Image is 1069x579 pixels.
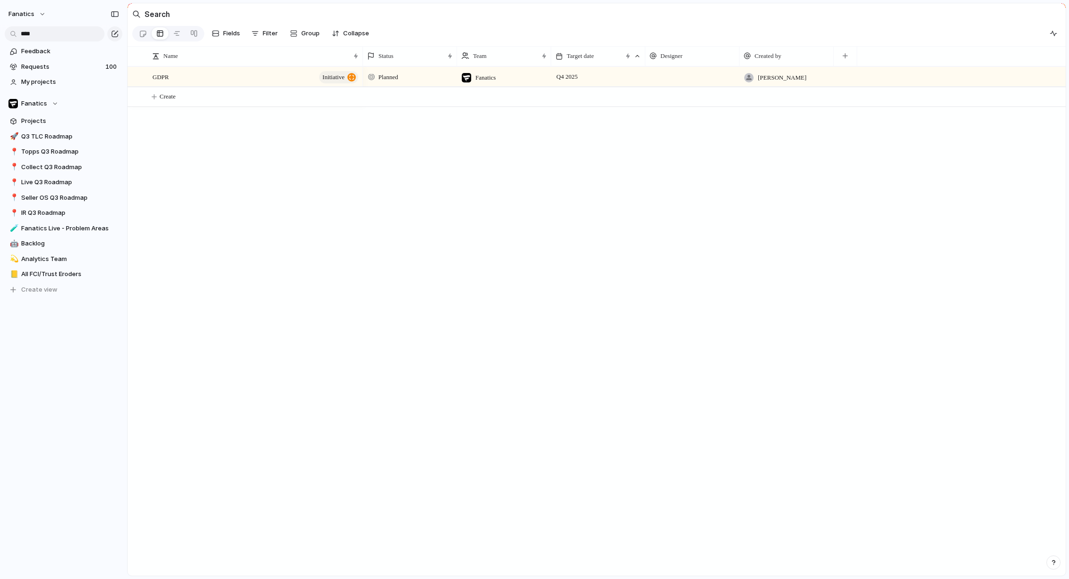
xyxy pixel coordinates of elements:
span: Designer [660,51,683,61]
button: Create view [5,283,122,297]
span: Backlog [21,239,119,248]
button: 📒 [8,269,18,279]
span: Live Q3 Roadmap [21,178,119,187]
span: Q4 2025 [554,71,580,82]
div: 📍 [10,208,16,219]
a: 📍Topps Q3 Roadmap [5,145,122,159]
button: fanatics [4,7,51,22]
button: 💫 [8,254,18,264]
a: 💫Analytics Team [5,252,122,266]
span: Name [163,51,178,61]
span: Collect Q3 Roadmap [21,163,119,172]
a: 📍Seller OS Q3 Roadmap [5,191,122,205]
div: 💫 [10,253,16,264]
button: Fields [208,26,244,41]
span: Topps Q3 Roadmap [21,147,119,156]
button: initiative [319,71,358,83]
button: 📍 [8,193,18,203]
a: 📍Collect Q3 Roadmap [5,160,122,174]
span: GDPR [153,71,169,82]
span: Collapse [343,29,369,38]
span: Create [160,92,176,101]
h2: Search [145,8,170,20]
a: 📍Live Q3 Roadmap [5,175,122,189]
span: 100 [105,62,119,72]
span: IR Q3 Roadmap [21,208,119,218]
span: [PERSON_NAME] [758,73,806,82]
span: Status [378,51,394,61]
span: Target date [567,51,594,61]
span: Fields [223,29,240,38]
div: 🧪 [10,223,16,234]
button: 🤖 [8,239,18,248]
span: Create view [21,285,57,294]
span: Fanatics Live - Problem Areas [21,224,119,233]
button: 🧪 [8,224,18,233]
a: 📒All FCI/Trust Eroders [5,267,122,281]
button: 📍 [8,208,18,218]
span: fanatics [8,9,34,19]
a: 🚀Q3 TLC Roadmap [5,130,122,144]
span: Filter [263,29,278,38]
button: Group [285,26,324,41]
span: All FCI/Trust Eroders [21,269,119,279]
a: 📍IR Q3 Roadmap [5,206,122,220]
button: 📍 [8,178,18,187]
a: 🤖Backlog [5,236,122,251]
span: My projects [21,77,119,87]
span: Created by [755,51,781,61]
span: Analytics Team [21,254,119,264]
span: Projects [21,116,119,126]
div: 🤖 [10,238,16,249]
span: Team [473,51,487,61]
span: Fanatics [21,99,47,108]
a: 🧪Fanatics Live - Problem Areas [5,221,122,236]
div: 📍 [10,147,16,157]
span: Group [301,29,320,38]
span: Requests [21,62,103,72]
a: My projects [5,75,122,89]
span: Planned [378,73,398,82]
a: Projects [5,114,122,128]
div: 📒 [10,269,16,280]
div: 📍 [10,192,16,203]
div: 🚀 [10,131,16,142]
span: Feedback [21,47,119,56]
span: initiative [322,71,345,84]
a: Requests100 [5,60,122,74]
span: Fanatics [475,73,496,82]
button: Fanatics [5,97,122,111]
div: 📍 [10,177,16,188]
div: 📍 [10,162,16,172]
span: Q3 TLC Roadmap [21,132,119,141]
button: 📍 [8,147,18,156]
button: Filter [248,26,281,41]
span: Seller OS Q3 Roadmap [21,193,119,203]
button: 🚀 [8,132,18,141]
button: Collapse [328,26,373,41]
a: Feedback [5,44,122,58]
button: 📍 [8,163,18,172]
